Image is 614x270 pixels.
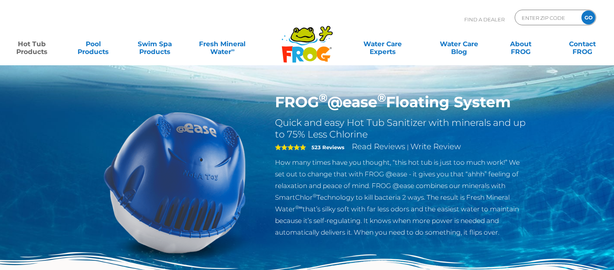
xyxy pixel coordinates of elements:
sup: ® [319,91,327,105]
img: Frog Products Logo [277,16,337,63]
a: ContactFROG [559,36,606,52]
a: PoolProducts [69,36,117,52]
sup: ∞ [231,47,235,53]
p: How many times have you thought, “this hot tub is just too much work!” We set out to change that ... [275,157,528,238]
sup: ® [313,193,317,199]
a: Water CareExperts [344,36,422,52]
input: GO [581,10,595,24]
h1: FROG @ease Floating System [275,93,528,111]
a: Read Reviews [352,142,405,151]
sup: ®∞ [295,204,303,210]
strong: 523 Reviews [311,144,344,150]
a: Write Review [410,142,461,151]
h2: Quick and easy Hot Tub Sanitizer with minerals and up to 75% Less Chlorine [275,117,528,140]
a: Fresh MineralWater∞ [192,36,252,52]
a: Swim SpaProducts [131,36,178,52]
span: 5 [275,144,306,150]
a: AboutFROG [497,36,545,52]
a: Water CareBlog [435,36,483,52]
p: Find A Dealer [464,10,505,29]
span: | [407,143,409,151]
sup: ® [377,91,386,105]
a: Hot TubProducts [8,36,55,52]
